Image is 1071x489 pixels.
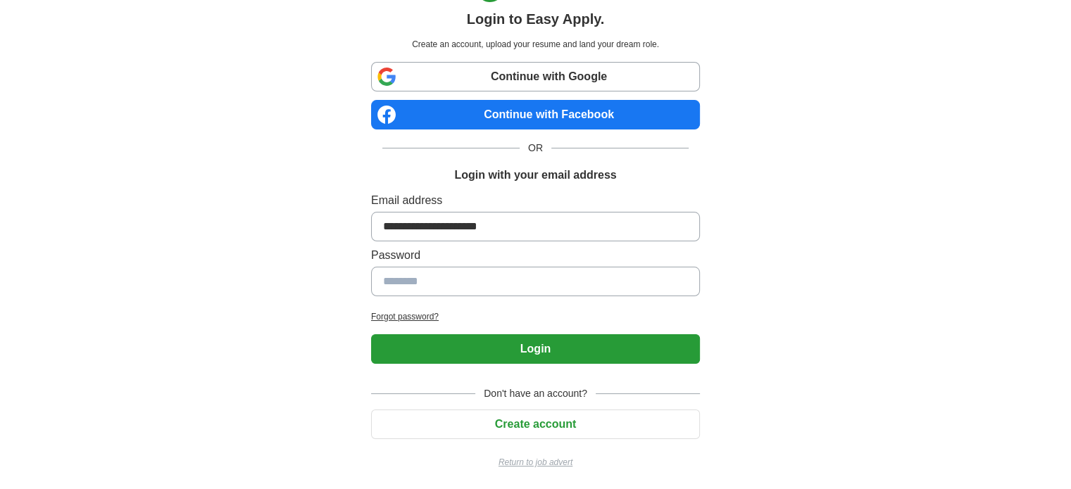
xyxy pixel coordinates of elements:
a: Forgot password? [371,310,700,323]
a: Create account [371,418,700,430]
label: Email address [371,192,700,209]
span: OR [520,141,551,155]
h1: Login to Easy Apply. [467,8,605,30]
a: Return to job advert [371,456,700,469]
span: Don't have an account? [475,386,596,401]
p: Create an account, upload your resume and land your dream role. [374,38,697,51]
a: Continue with Facebook [371,100,700,129]
h1: Login with your email address [454,167,616,184]
label: Password [371,247,700,264]
a: Continue with Google [371,62,700,91]
button: Login [371,334,700,364]
button: Create account [371,409,700,439]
